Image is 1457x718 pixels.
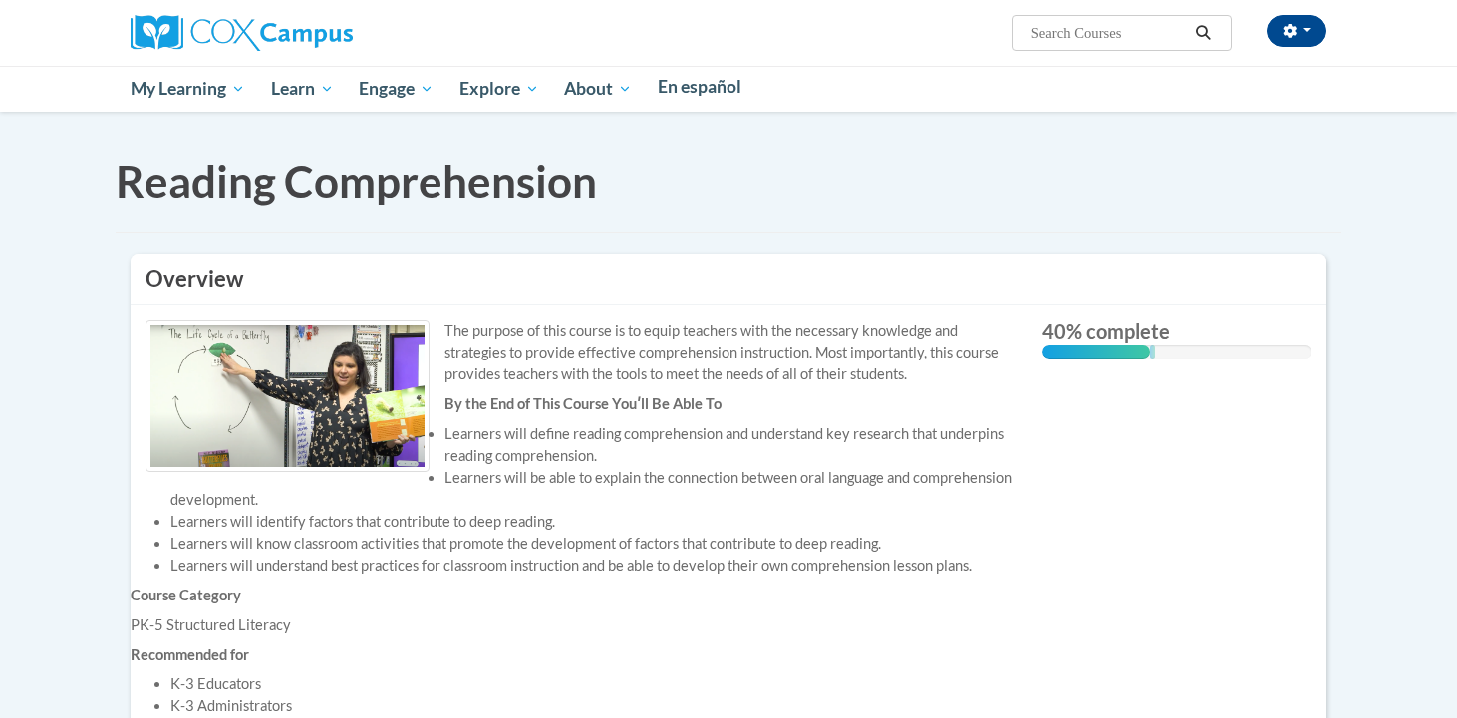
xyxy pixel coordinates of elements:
[170,673,1027,695] li: K-3 Educators
[170,533,1027,555] li: Learners will know classroom activities that promote the development of factors that contribute t...
[146,320,1013,385] div: The purpose of this course is to equip teachers with the necessary knowledge and strategies to pr...
[146,320,430,472] img: Course logo image
[1042,345,1150,359] div: 40% complete
[101,66,1356,112] div: Main menu
[170,423,1027,467] li: Learners will define reading comprehension and understand key research that underpins reading com...
[131,15,353,51] img: Cox Campus
[131,614,1027,636] div: PK-5 Structured Literacy
[1195,26,1213,41] i: 
[645,66,754,108] a: En español
[1267,15,1326,47] button: Account Settings
[170,467,1027,511] li: Learners will be able to explain the connection between oral language and comprehension development.
[131,395,1027,413] h6: By the End of This Course Youʹll Be Able To
[564,77,632,101] span: About
[170,555,1027,577] li: Learners will understand best practices for classroom instruction and be able to develop their ow...
[146,264,1311,295] h3: Overview
[1042,320,1311,342] label: 40% complete
[658,76,741,97] span: En español
[170,695,1027,717] li: K-3 Administrators
[116,155,597,207] span: Reading Comprehension
[552,66,646,112] a: About
[131,77,245,101] span: My Learning
[271,77,334,101] span: Learn
[258,66,347,112] a: Learn
[1150,345,1155,359] div: 0.001%
[1189,21,1219,45] button: Search
[459,77,539,101] span: Explore
[131,23,353,40] a: Cox Campus
[1029,21,1189,45] input: Search Courses
[118,66,258,112] a: My Learning
[359,77,434,101] span: Engage
[170,511,1027,533] li: Learners will identify factors that contribute to deep reading.
[346,66,446,112] a: Engage
[131,646,1027,664] h6: Recommended for
[446,66,552,112] a: Explore
[131,587,1027,604] h6: Course Category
